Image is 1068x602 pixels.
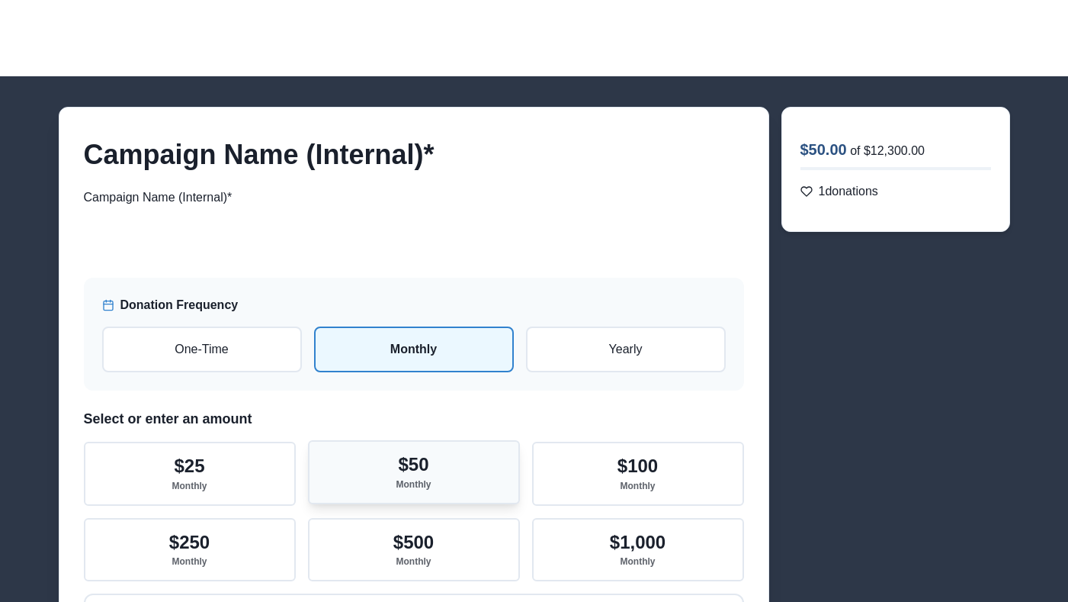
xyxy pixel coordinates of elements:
[84,138,744,171] h2: Campaign Name (Internal)*
[617,456,658,478] p: $100
[800,141,847,158] span: $50.00
[84,189,744,207] p: Campaign Name (Internal)*
[621,556,656,567] p: Monthly
[532,442,744,505] button: $100Monthly
[864,144,925,157] span: $12,300.00
[84,442,296,505] button: $25Monthly
[393,532,434,554] p: $500
[120,296,239,314] p: Donation Frequency
[532,518,744,581] button: $1,000Monthly
[84,518,296,581] button: $250Monthly
[172,481,207,491] p: Monthly
[540,340,712,359] p: Yearly
[308,440,520,504] button: $50Monthly
[174,456,204,478] p: $25
[398,454,428,476] p: $50
[396,479,431,490] p: Monthly
[84,409,744,430] p: Select or enter an amount
[308,518,520,581] button: $500Monthly
[172,556,207,567] p: Monthly
[620,481,655,491] p: Monthly
[819,182,878,201] p: 1 donations
[116,340,288,359] p: One-Time
[169,532,210,554] p: $250
[850,144,860,157] span: of
[396,556,431,567] p: Monthly
[328,340,500,359] p: Monthly
[610,532,665,554] p: $1,000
